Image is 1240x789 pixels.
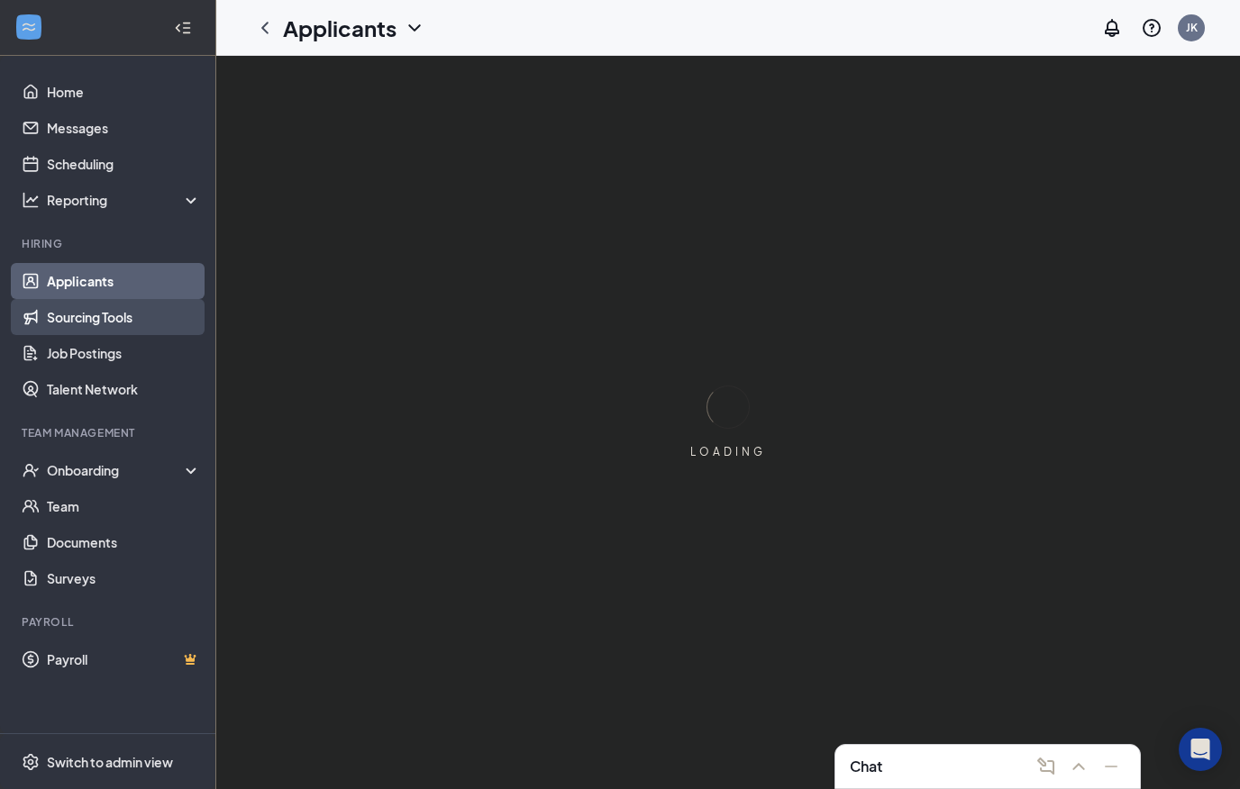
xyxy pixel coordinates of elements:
a: Scheduling [47,146,201,182]
a: Sourcing Tools [47,299,201,335]
a: PayrollCrown [47,641,201,677]
div: JK [1186,20,1198,35]
div: Hiring [22,236,197,251]
a: Documents [47,524,201,560]
svg: UserCheck [22,461,40,479]
svg: Settings [22,753,40,771]
a: Messages [47,110,201,146]
a: Team [47,488,201,524]
h3: Chat [850,757,882,776]
div: Open Intercom Messenger [1179,728,1222,771]
div: Onboarding [47,461,186,479]
div: Team Management [22,425,197,440]
div: Switch to admin view [47,753,173,771]
a: Job Postings [47,335,201,371]
svg: Collapse [174,19,192,37]
svg: ChevronDown [404,17,425,39]
svg: QuestionInfo [1141,17,1162,39]
a: Surveys [47,560,201,596]
svg: ChevronLeft [254,17,276,39]
button: ComposeMessage [1032,752,1061,781]
svg: Analysis [22,191,40,209]
button: ChevronUp [1064,752,1093,781]
a: Home [47,74,201,110]
div: LOADING [683,444,773,459]
h1: Applicants [283,13,397,43]
button: Minimize [1097,752,1126,781]
div: Reporting [47,191,202,209]
svg: WorkstreamLogo [20,18,38,36]
svg: ChevronUp [1068,756,1090,777]
svg: Notifications [1101,17,1123,39]
a: Talent Network [47,371,201,407]
a: Applicants [47,263,201,299]
svg: Minimize [1100,756,1122,777]
svg: ComposeMessage [1035,756,1057,777]
div: Payroll [22,614,197,630]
